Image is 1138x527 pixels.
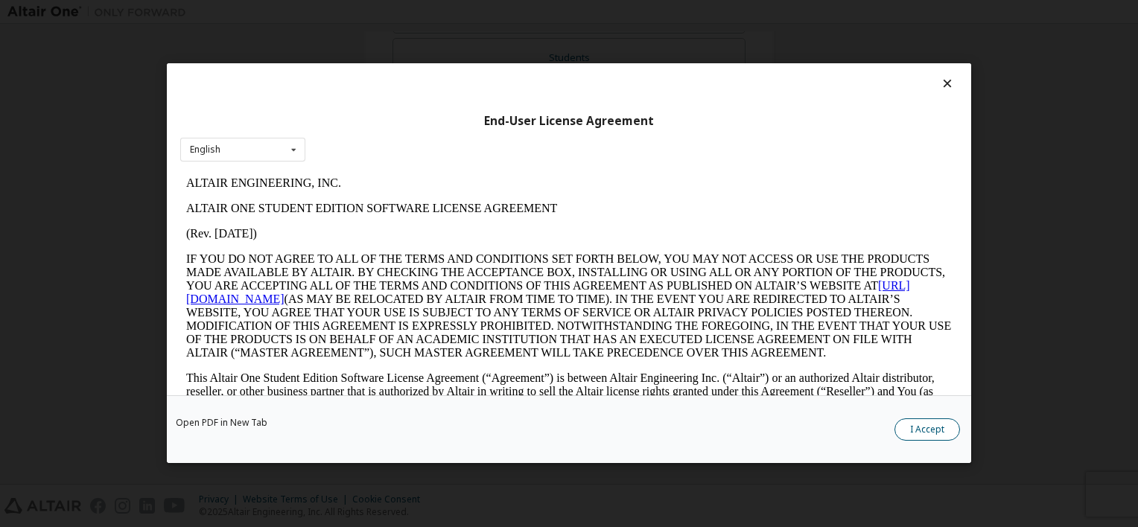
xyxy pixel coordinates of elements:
[190,145,220,154] div: English
[6,109,730,135] a: [URL][DOMAIN_NAME]
[176,419,267,428] a: Open PDF in New Tab
[6,6,772,19] p: ALTAIR ENGINEERING, INC.
[180,114,958,129] div: End-User License Agreement
[6,201,772,255] p: This Altair One Student Edition Software License Agreement (“Agreement”) is between Altair Engine...
[6,57,772,70] p: (Rev. [DATE])
[6,82,772,189] p: IF YOU DO NOT AGREE TO ALL OF THE TERMS AND CONDITIONS SET FORTH BELOW, YOU MAY NOT ACCESS OR USE...
[894,419,960,441] button: I Accept
[6,31,772,45] p: ALTAIR ONE STUDENT EDITION SOFTWARE LICENSE AGREEMENT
